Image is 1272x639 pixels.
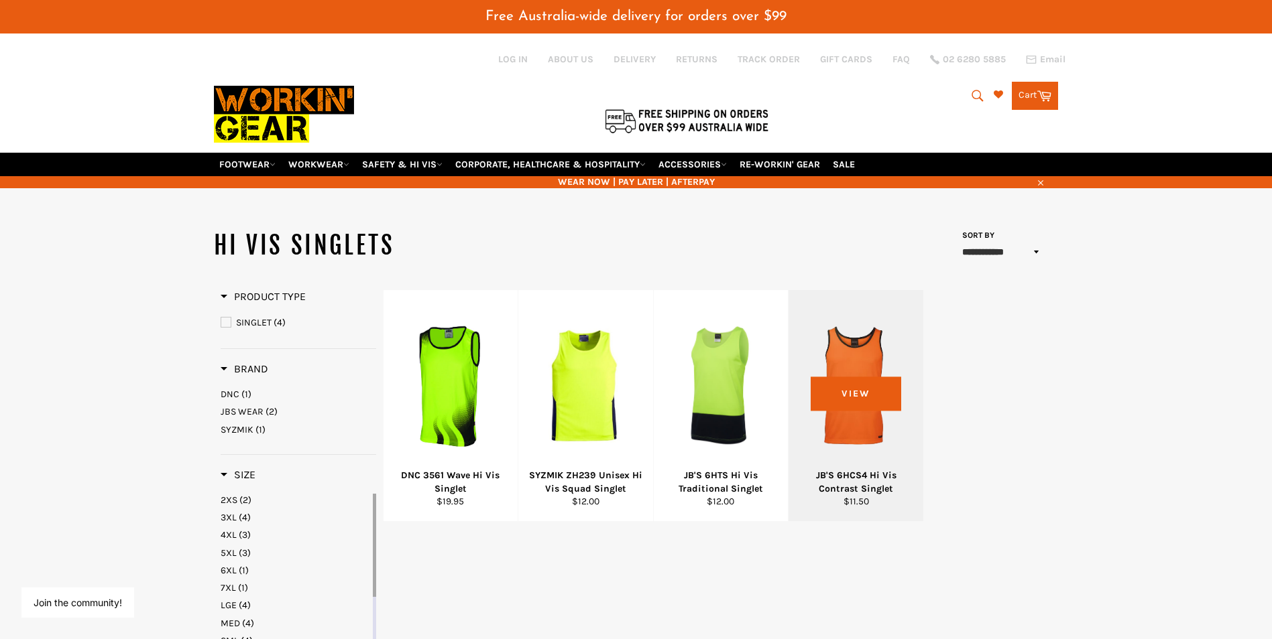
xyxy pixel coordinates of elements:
a: JBS WEAR [221,405,376,418]
img: Flat $9.95 shipping Australia wide [603,106,770,135]
span: 5XL [221,547,237,559]
span: MED [221,618,240,629]
span: 7XL [221,582,236,593]
span: (4) [239,512,251,523]
label: Sort by [958,230,995,241]
h3: Brand [221,362,268,376]
span: Size [221,468,255,481]
div: SYZMIK ZH239 Unisex Hi Vis Squad Singlet [527,469,645,495]
span: 02 6280 5885 [943,55,1006,64]
a: SINGLET [221,315,376,330]
a: SALE [827,153,860,176]
span: DNC [221,388,239,400]
a: ACCESSORIES [653,153,732,176]
span: (1) [241,388,251,400]
a: Email [1026,54,1065,65]
h3: Size [221,468,255,482]
a: GIFT CARDS [820,53,872,66]
h1: HI VIS SINGLETS [214,229,636,263]
a: FAQ [892,53,910,66]
span: SINGLET [236,317,272,328]
span: (4) [274,317,286,328]
div: DNC 3561 Wave Hi Vis Singlet [392,469,510,495]
span: (3) [239,547,251,559]
span: (2) [239,494,251,506]
a: SYZMIK [221,423,376,436]
a: 02 6280 5885 [930,55,1006,64]
span: LGE [221,599,237,611]
a: Log in [498,54,528,65]
div: JB'S 6HTS Hi Vis Traditional Singlet [662,469,780,495]
a: WORKWEAR [283,153,355,176]
img: Workin Gear leaders in Workwear, Safety Boots, PPE, Uniforms. Australia's No.1 in Workwear [214,76,354,152]
span: Email [1040,55,1065,64]
a: TRACK ORDER [738,53,800,66]
span: Product Type [221,290,306,303]
a: DNC [221,388,376,401]
span: 2XS [221,494,237,506]
a: FOOTWEAR [214,153,281,176]
span: (2) [266,406,278,417]
span: (1) [239,565,249,576]
a: 3XL [221,511,370,524]
a: DELIVERY [614,53,656,66]
span: 3XL [221,512,237,523]
a: 6XL [221,564,370,577]
span: (3) [239,529,251,541]
span: (4) [239,599,251,611]
span: 6XL [221,565,237,576]
span: (1) [238,582,248,593]
a: LGE [221,599,370,612]
h3: Product Type [221,290,306,303]
a: 4XL [221,528,370,541]
a: CORPORATE, HEALTHCARE & HOSPITALITY [450,153,651,176]
a: 5XL [221,547,370,559]
span: Free Australia-wide delivery for orders over $99 [485,9,787,23]
span: Brand [221,362,268,375]
a: RETURNS [676,53,717,66]
a: DNC 3561 Wave Hi Vis SingletDNC 3561 Wave Hi Vis Singlet$19.95 [383,290,518,522]
div: JB'S 6HCS4 Hi Vis Contrast Singlet [797,469,915,495]
span: SYZMIK [221,424,253,435]
a: 2XS [221,494,370,506]
a: SAFETY & HI VIS [357,153,448,176]
a: SYZMIK ZH239 Unisex Hi Vis Squad SingletSYZMIK ZH239 Unisex Hi Vis Squad Singlet$12.00 [518,290,653,522]
span: JBS WEAR [221,406,264,417]
a: JB'S 6HCS4 Hi Vis Contrast SingletJB'S 6HCS4 Hi Vis Contrast Singlet$11.50View [788,290,923,522]
a: Cart [1012,82,1058,110]
a: ABOUT US [548,53,593,66]
a: JB'S 6HTS Hi Vis Traditional SingletJB'S 6HTS Hi Vis Traditional Singlet$12.00 [653,290,789,522]
span: WEAR NOW | PAY LATER | AFTERPAY [214,175,1059,188]
a: RE-WORKIN' GEAR [734,153,825,176]
a: 7XL [221,581,370,594]
span: (4) [242,618,254,629]
button: Join the community! [34,597,122,608]
a: MED [221,617,370,630]
span: (1) [255,424,266,435]
span: 4XL [221,529,237,541]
